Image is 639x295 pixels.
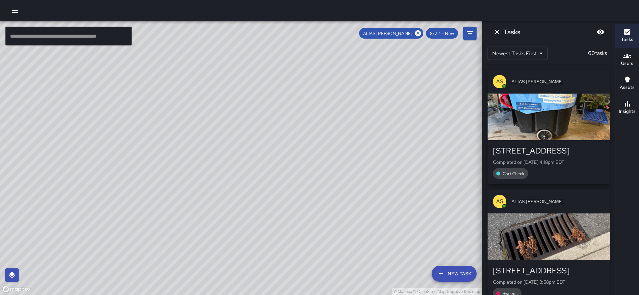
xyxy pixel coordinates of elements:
[594,25,607,39] button: Blur
[359,28,423,39] div: ALIAS [PERSON_NAME]
[496,197,503,205] p: AS
[621,60,633,67] h6: Users
[499,171,528,176] span: Cart Check
[615,96,639,120] button: Insights
[504,27,520,37] h6: Tasks
[359,31,416,36] span: ALIAS [PERSON_NAME]
[615,72,639,96] button: Assets
[490,25,504,39] button: Dismiss
[512,198,604,205] span: ALIAS [PERSON_NAME]
[615,24,639,48] button: Tasks
[463,27,477,40] button: Filters
[488,70,610,184] button: ASALIAS [PERSON_NAME][STREET_ADDRESS]Completed on [DATE] 4:18pm EDTCart Check
[620,84,635,91] h6: Assets
[621,36,633,43] h6: Tasks
[493,146,604,156] div: [STREET_ADDRESS]
[512,78,604,85] span: ALIAS [PERSON_NAME]
[488,47,547,60] div: Newest Tasks First
[619,108,636,115] h6: Insights
[585,49,610,57] p: 60 tasks
[615,48,639,72] button: Users
[493,265,604,276] div: [STREET_ADDRESS]
[432,266,477,282] button: New Task
[496,78,503,86] p: AS
[493,159,604,165] p: Completed on [DATE] 4:18pm EDT
[426,31,458,36] span: 8/22 — Now
[493,279,604,285] p: Completed on [DATE] 3:58pm EDT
